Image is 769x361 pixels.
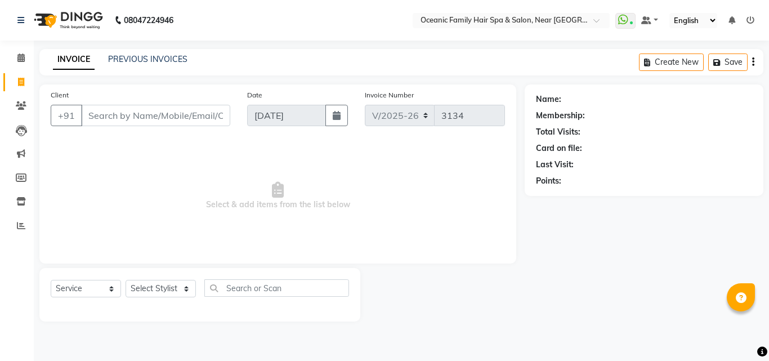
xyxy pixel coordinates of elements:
div: Points: [536,175,561,187]
input: Search or Scan [204,279,349,297]
button: Save [708,54,748,71]
div: Name: [536,93,561,105]
label: Date [247,90,262,100]
a: INVOICE [53,50,95,70]
div: Membership: [536,110,585,122]
div: Card on file: [536,142,582,154]
img: logo [29,5,106,36]
button: Create New [639,54,704,71]
button: +91 [51,105,82,126]
input: Search by Name/Mobile/Email/Code [81,105,230,126]
span: Select & add items from the list below [51,140,505,252]
b: 08047224946 [124,5,173,36]
a: PREVIOUS INVOICES [108,54,187,64]
label: Client [51,90,69,100]
div: Last Visit: [536,159,574,171]
label: Invoice Number [365,90,414,100]
div: Total Visits: [536,126,580,138]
